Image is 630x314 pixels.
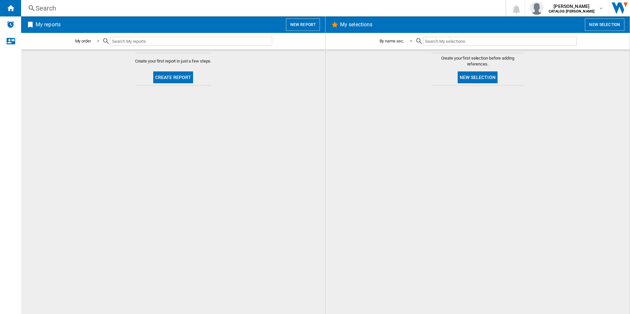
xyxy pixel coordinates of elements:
button: New report [286,18,320,31]
b: CATALOG [PERSON_NAME] [549,9,594,13]
img: alerts-logo.svg [7,20,14,28]
button: New selection [458,71,498,83]
input: Search My reports [110,37,272,46]
div: By name asc. [380,39,404,43]
h2: My selections [339,18,374,31]
div: My order [75,39,91,43]
h2: My reports [34,18,62,31]
img: profile.jpg [530,2,543,15]
button: Create report [153,71,193,83]
div: Search [36,4,488,13]
input: Search My selections [423,37,576,46]
span: Create your first report in just a few steps. [135,58,212,64]
span: [PERSON_NAME] [549,3,594,10]
button: New selection [585,18,624,31]
span: Create your first selection before adding references. [432,55,524,67]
